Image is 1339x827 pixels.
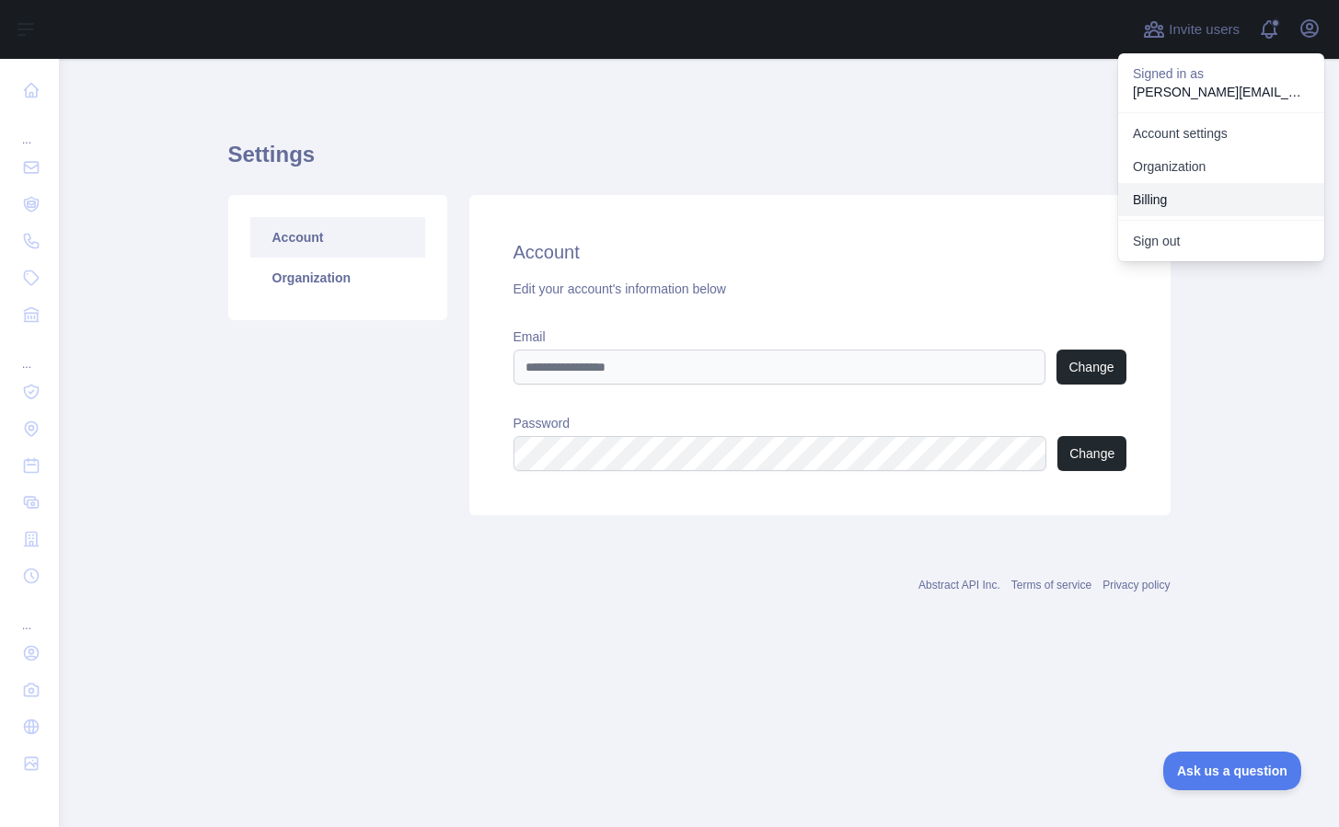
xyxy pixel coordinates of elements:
[1163,752,1302,790] iframe: Toggle Customer Support
[514,414,1126,432] label: Password
[1118,150,1324,183] a: Organization
[1118,117,1324,150] a: Account settings
[1102,579,1170,592] a: Privacy policy
[1139,15,1243,44] button: Invite users
[1133,64,1310,83] p: Signed in as
[15,596,44,633] div: ...
[514,327,1126,346] label: Email
[1056,350,1125,385] button: Change
[15,110,44,147] div: ...
[1118,183,1324,216] button: Billing
[250,258,425,298] a: Organization
[1057,436,1126,471] button: Change
[1011,579,1091,592] a: Terms of service
[1169,19,1240,40] span: Invite users
[514,280,1126,298] div: Edit your account's information below
[514,239,1126,265] h2: Account
[228,140,1171,184] h1: Settings
[1133,83,1310,101] p: [PERSON_NAME][EMAIL_ADDRESS][DOMAIN_NAME]
[250,217,425,258] a: Account
[918,579,1000,592] a: Abstract API Inc.
[1118,224,1324,258] button: Sign out
[15,335,44,372] div: ...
